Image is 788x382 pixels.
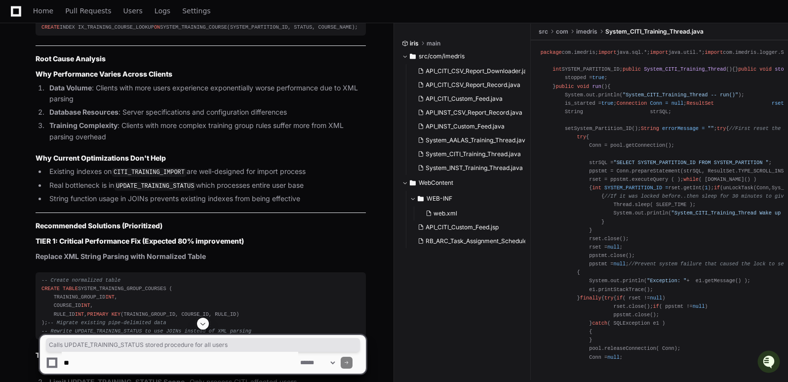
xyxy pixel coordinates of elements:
span: true [601,100,614,106]
span: WEB-INF [427,195,452,203]
span: Pull Requests [65,8,111,14]
li: Existing indexes on are well-designed for import process [46,166,366,178]
img: 1756235613930-3d25f9e4-fa56-45dd-b3ad-e072dfbd1548 [10,74,28,91]
span: public [555,84,574,89]
a: Powered byPylon [70,154,119,162]
span: Conn [650,100,663,106]
span: System_INST_Training_Thread.java [426,164,523,172]
svg: Directory [418,193,424,205]
span: System_CITI_Training_Thread.java [605,28,704,36]
strong: Data Volume [49,84,92,92]
span: main [427,40,440,47]
span: INT [105,294,114,300]
span: import [598,49,617,55]
img: PlayerZero [10,10,30,30]
span: Logs [155,8,170,14]
li: : Clients with more complex training group rules suffer more from XML parsing overhead [46,120,366,143]
button: src/com/imedris [402,48,523,64]
button: System_INST_Training_Thread.java [414,161,525,175]
button: API_INST_CSV_Report_Record.java [414,106,525,120]
button: System_AALAS_Training_Thread.java [414,133,525,147]
span: "SELECT SYSTEM_PARTITION_ID FROM SYSTEM_PARTITION " [614,160,769,166]
strong: Replace XML String Parsing with Normalized Table [36,252,206,260]
span: src [539,28,548,36]
span: src/com/imedris [419,52,465,60]
span: Connection [617,100,647,106]
span: "System_CITI_Training_Thread -- run()" [623,92,738,98]
img: 7525507653686_35a1cc9e00a5807c6d71_72.png [21,74,39,91]
span: Calls UPDATE_TRAINING_STATUS stored procedure for all users [49,341,357,349]
span: import [650,49,668,55]
button: API_CITI_CSV_Report_Record.java [414,78,525,92]
span: void [577,84,590,89]
code: UPDATE_TRAINING_STATUS [114,182,196,191]
span: int [552,66,561,72]
div: Past conversations [10,108,66,116]
span: ResultSet [687,100,714,106]
strong: Training Complexity [49,121,118,129]
img: 1756235613930-3d25f9e4-fa56-45dd-b3ad-e072dfbd1548 [20,133,28,141]
span: ON [154,24,160,30]
span: try [577,134,586,140]
li: : Server specifications and configuration differences [46,107,366,118]
li: : Clients with more users experience exponentially worse performance due to XML parsing [46,83,366,105]
button: System_CITI_Training_Thread.java [414,147,525,161]
span: System_AALAS_Training_Thread.java [426,136,529,144]
button: API_INST_Custom_Feed.java [414,120,525,133]
span: INT [81,302,90,308]
button: WebContent [402,175,523,191]
span: try [717,126,726,131]
span: true [592,75,604,81]
div: SYSTEM_TRAINING_GROUP_COURSES ( TRAINING_GROUP_ID , COURSE_ID , RULE_ID , (TRAINING_GROUP_ID, COU... [41,276,360,336]
span: if [714,185,720,191]
span: [PERSON_NAME] [31,132,80,140]
span: CREATE TABLE [41,286,78,292]
span: rset [772,100,784,106]
span: System_CITI_Training_Thread.java [426,150,521,158]
div: We're offline, but we'll be back soon! [44,84,154,91]
span: WebContent [419,179,453,187]
strong: Why Performance Varies Across Clients [36,70,172,78]
code: CITI_TRAINING_IMPORT [112,168,187,177]
button: API_CITI_Custom_Feed.java [414,92,525,106]
button: Start new chat [168,77,180,88]
button: API_CITI_CSV_Report_Downloader.java [414,64,525,78]
span: null [614,261,626,267]
span: public [623,66,641,72]
span: API_CITI_Custom_Feed.jsp [426,223,499,231]
strong: Recommended Solutions (Prioritized) [36,221,162,230]
span: "Exception: " [647,278,686,284]
button: web.xml [422,207,525,220]
span: run [592,84,601,89]
span: errorMessage [662,126,699,131]
span: int [592,185,601,191]
span: Settings [182,8,210,14]
span: import [705,49,723,55]
span: String [641,126,659,131]
span: API_INST_Custom_Feed.java [426,123,505,130]
span: API_CITI_Custom_Feed.java [426,95,503,103]
img: Animesh Koratana [10,123,26,139]
span: package [541,49,562,55]
svg: Directory [410,177,416,189]
span: PRIMARY KEY [87,311,120,317]
span: while [683,176,699,182]
span: null [693,303,705,309]
span: -- Create normalized table [41,277,120,283]
li: String function usage in JOINs prevents existing indexes from being effective [46,193,366,205]
span: CREATE [41,24,60,30]
strong: Root Cause Analysis [36,54,106,63]
span: iris [410,40,419,47]
span: try [604,295,613,301]
span: Users [123,8,143,14]
span: finally [580,295,601,301]
strong: TIER 1: Critical Performance Fix (Expected 80% improvement) [36,237,244,245]
span: web.xml [433,210,457,217]
span: if [617,295,623,301]
span: [DATE] [87,132,108,140]
span: = [702,126,705,131]
span: null [650,295,663,301]
span: = [665,100,668,106]
span: INT [75,311,84,317]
